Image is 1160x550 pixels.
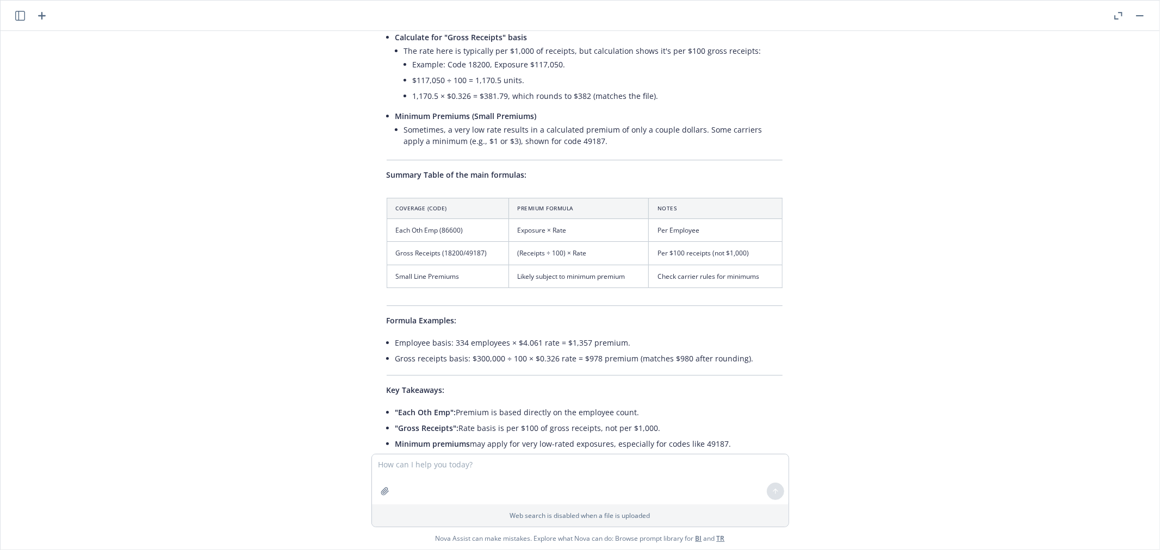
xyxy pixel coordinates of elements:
li: The rate here is typically per $1,000 of receipts, but calculation shows it's per $100 gross rece... [404,43,783,106]
td: Likely subject to minimum premium [508,265,649,287]
span: Minimum Premiums (Small Premiums) [395,111,537,121]
li: may apply for very low-rated exposures, especially for codes like 49187. [395,436,783,452]
a: BI [696,534,702,543]
li: Employee basis: 334 employees × $4.061 rate = $1,357 premium. [395,335,783,351]
span: "Gross Receipts": [395,423,459,433]
span: Formula Examples: [387,315,457,326]
li: Example: Code 18200, Exposure $117,050. [413,57,783,72]
span: Minimum premiums [395,439,470,449]
td: Per Employee [649,219,782,242]
span: Calculate for "Gross Receipts" basis [395,32,528,42]
p: Web search is disabled when a file is uploaded [379,511,782,520]
span: "Each Oth Emp": [395,407,456,417]
th: Notes [649,198,782,219]
td: Small Line Premiums [387,265,508,287]
li: Gross receipts basis: $300,000 ÷ 100 × $0.326 rate = $978 premium (matches $980 after rounding). [395,351,783,366]
li: Rate basis is per $100 of gross receipts, not per $1,000. [395,420,783,436]
a: TR [717,534,725,543]
span: Nova Assist can make mistakes. Explore what Nova can do: Browse prompt library for and [436,527,725,549]
td: Gross Receipts (18200/49187) [387,242,508,265]
td: Check carrier rules for minimums [649,265,782,287]
li: Premium is based directly on the employee count. [395,404,783,420]
span: Key Takeaways: [387,385,445,395]
td: Exposure × Rate [508,219,649,242]
li: 1,170.5 × $0.326 = $381.79, which rounds to $382 (matches the file). [413,88,783,104]
td: (Receipts ÷ 100) × Rate [508,242,649,265]
li: Sometimes, a very low rate results in a calculated premium of only a couple dollars. Some carrier... [404,122,783,149]
span: Summary Table of the main formulas: [387,170,527,180]
td: Each Oth Emp (86600) [387,219,508,242]
th: Premium Formula [508,198,649,219]
td: Per $100 receipts (not $1,000) [649,242,782,265]
th: Coverage (Code) [387,198,508,219]
li: $117,050 ÷ 100 = 1,170.5 units. [413,72,783,88]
